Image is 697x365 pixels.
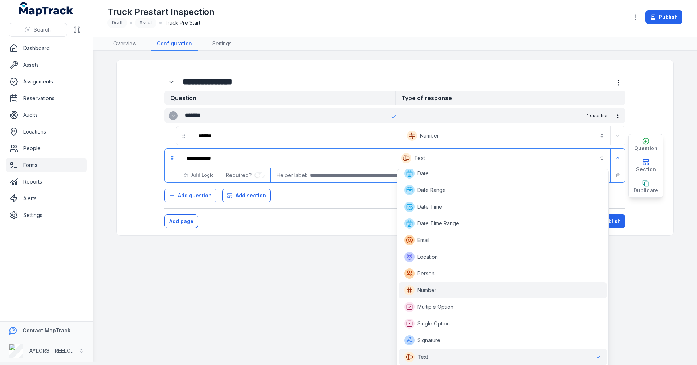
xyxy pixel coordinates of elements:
[417,220,459,227] span: Date Time Range
[417,320,450,327] span: Single Option
[417,237,429,244] span: Email
[417,253,438,261] span: Location
[417,186,446,194] span: Date Range
[417,270,435,277] span: Person
[397,150,609,166] button: Text
[417,337,440,344] span: Signature
[417,303,453,311] span: Multiple Option
[417,170,429,177] span: Date
[417,353,428,361] span: Text
[417,203,442,210] span: Date Time
[417,287,436,294] span: Number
